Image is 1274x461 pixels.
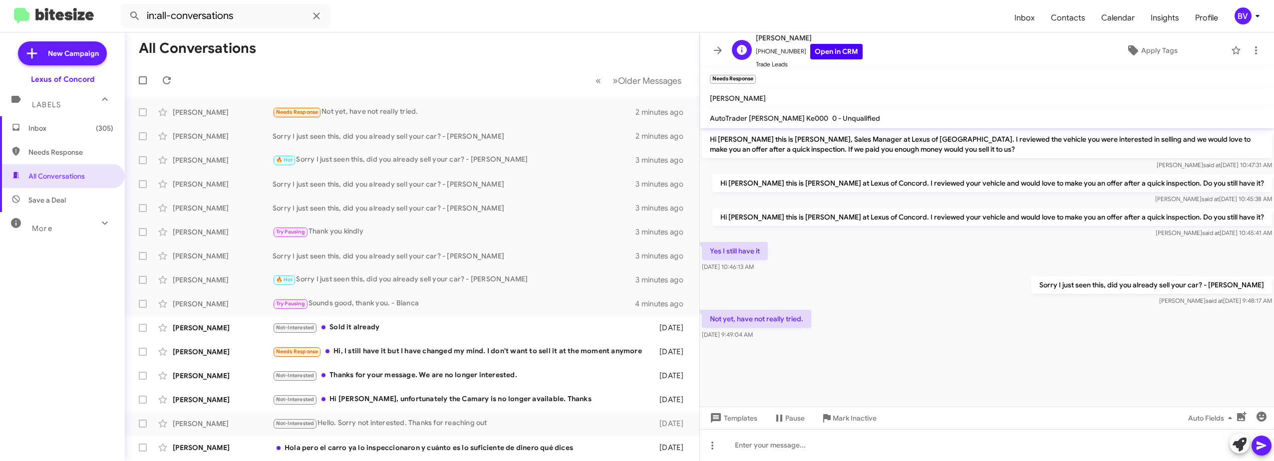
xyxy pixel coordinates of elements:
p: Hi [PERSON_NAME] this is [PERSON_NAME] at Lexus of Concord. I reviewed your vehicle and would lov... [712,208,1272,226]
p: Not yet, have not really tried. [702,310,811,328]
a: New Campaign [18,41,107,65]
div: 3 minutes ago [636,203,691,213]
div: Sorry I just seen this, did you already sell your car? - [PERSON_NAME] [273,179,636,189]
span: said at [1203,161,1221,169]
button: BV [1226,7,1263,24]
span: [PERSON_NAME] [DATE] 10:45:38 AM [1155,195,1272,203]
span: [PHONE_NUMBER] [756,44,863,59]
a: Profile [1187,3,1226,32]
div: [PERSON_NAME] [173,227,273,237]
span: [DATE] 9:49:04 AM [702,331,753,338]
div: Sorry I just seen this, did you already sell your car? - [PERSON_NAME] [273,154,636,166]
span: New Campaign [48,48,99,58]
div: [PERSON_NAME] [173,251,273,261]
span: [PERSON_NAME] [DATE] 9:48:17 AM [1159,297,1272,304]
span: Try Pausing [276,229,305,235]
a: Insights [1143,3,1187,32]
div: [PERSON_NAME] [173,371,273,381]
div: [PERSON_NAME] [173,443,273,453]
span: Try Pausing [276,300,305,307]
div: Thank you kindly [273,226,636,237]
div: Sorry I just seen this, did you already sell your car? - [PERSON_NAME] [273,203,636,213]
a: Inbox [1006,3,1043,32]
div: 3 minutes ago [636,179,691,189]
div: [DATE] [648,419,691,429]
div: Not yet, have not really tried. [273,106,636,118]
div: [DATE] [648,323,691,333]
div: [PERSON_NAME] [173,275,273,285]
a: Contacts [1043,3,1093,32]
small: Needs Response [710,75,756,84]
p: Hi [PERSON_NAME] this is [PERSON_NAME], Sales Manager at Lexus of [GEOGRAPHIC_DATA]. I reviewed t... [702,130,1272,158]
div: [PERSON_NAME] [173,155,273,165]
div: Lexus of Concord [31,74,94,84]
div: Hi, I still have it but I have changed my mind. I don't want to sell it at the moment anymore [273,346,648,357]
button: Apply Tags [1077,41,1226,59]
div: Hi [PERSON_NAME], unfortunately the Camary is no longer available. Thanks [273,394,648,405]
div: [DATE] [648,395,691,405]
div: BV [1235,7,1252,24]
button: Previous [590,70,607,91]
div: Sold it already [273,322,648,333]
button: Pause [765,409,813,427]
a: Calendar [1093,3,1143,32]
div: 2 minutes ago [636,131,691,141]
div: Hola pero el carro ya lo inspeccionaron y cuánto es lo suficiente de dinero qué dices [273,443,648,453]
span: Needs Response [276,109,318,115]
span: Not-Interested [276,372,315,379]
span: Templates [708,409,757,427]
span: Older Messages [618,75,681,86]
button: Auto Fields [1180,409,1244,427]
span: All Conversations [28,171,85,181]
a: Open in CRM [810,44,863,59]
span: « [596,74,601,87]
span: Save a Deal [28,195,66,205]
div: 3 minutes ago [636,275,691,285]
span: said at [1202,229,1220,236]
div: [PERSON_NAME] [173,419,273,429]
span: AutoTrader [PERSON_NAME] Ke000 [710,114,828,123]
span: Not-Interested [276,396,315,403]
div: 3 minutes ago [636,251,691,261]
div: [PERSON_NAME] [173,179,273,189]
div: 3 minutes ago [636,227,691,237]
span: [PERSON_NAME] [DATE] 10:47:31 AM [1157,161,1272,169]
span: 🔥 Hot [276,276,293,283]
div: [PERSON_NAME] [173,395,273,405]
span: Not-Interested [276,324,315,331]
span: Needs Response [276,348,318,355]
span: More [32,224,52,233]
span: Needs Response [28,147,113,157]
div: Sorry I just seen this, did you already sell your car? - [PERSON_NAME] [273,131,636,141]
div: [DATE] [648,371,691,381]
span: Not-Interested [276,420,315,427]
span: (305) [96,123,113,133]
span: [DATE] 10:46:13 AM [702,263,754,270]
button: Next [607,70,687,91]
span: [PERSON_NAME] [710,94,766,103]
span: Inbox [28,123,113,133]
div: [PERSON_NAME] [173,203,273,213]
span: Pause [785,409,805,427]
span: Auto Fields [1188,409,1236,427]
span: [PERSON_NAME] [DATE] 10:45:41 AM [1156,229,1272,236]
span: said at [1206,297,1223,304]
span: Mark Inactive [833,409,877,427]
div: Sorry I just seen this, did you already sell your car? - [PERSON_NAME] [273,251,636,261]
span: Labels [32,100,61,109]
p: Yes I still have it [702,242,768,260]
span: 0 - Unqualified [832,114,880,123]
div: [PERSON_NAME] [173,131,273,141]
button: Mark Inactive [813,409,885,427]
nav: Page navigation example [590,70,687,91]
div: [DATE] [648,347,691,357]
input: Search [121,4,330,28]
div: 4 minutes ago [635,299,691,309]
button: Templates [700,409,765,427]
div: Sorry I just seen this, did you already sell your car? - [PERSON_NAME] [273,274,636,285]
